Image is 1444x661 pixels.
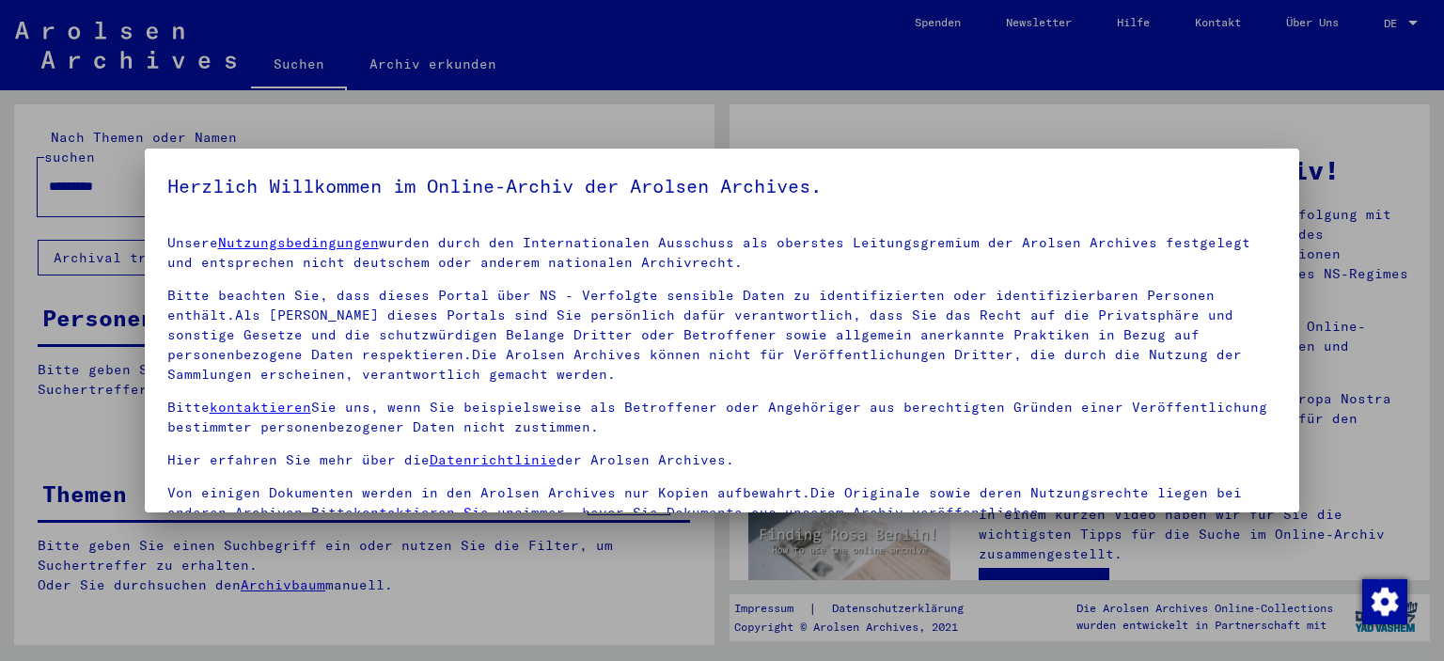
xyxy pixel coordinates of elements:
[353,504,523,521] a: kontaktieren Sie uns
[430,451,557,468] a: Datenrichtlinie
[218,234,379,251] a: Nutzungsbedingungen
[167,171,1278,201] h5: Herzlich Willkommen im Online-Archiv der Arolsen Archives.
[167,233,1278,273] p: Unsere wurden durch den Internationalen Ausschuss als oberstes Leitungsgremium der Arolsen Archiv...
[210,399,311,416] a: kontaktieren
[167,286,1278,385] p: Bitte beachten Sie, dass dieses Portal über NS - Verfolgte sensible Daten zu identifizierten oder...
[167,398,1278,437] p: Bitte Sie uns, wenn Sie beispielsweise als Betroffener oder Angehöriger aus berechtigten Gründen ...
[167,450,1278,470] p: Hier erfahren Sie mehr über die der Arolsen Archives.
[1362,579,1407,624] img: Zustimmung ändern
[167,483,1278,523] p: Von einigen Dokumenten werden in den Arolsen Archives nur Kopien aufbewahrt.Die Originale sowie d...
[1361,578,1406,623] div: Zustimmung ändern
